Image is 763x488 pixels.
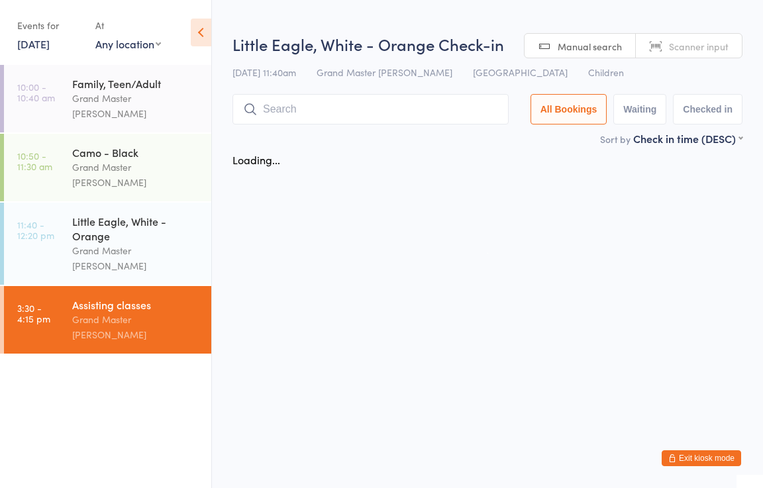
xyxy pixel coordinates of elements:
div: Grand Master [PERSON_NAME] [72,312,200,342]
div: Any location [95,36,161,51]
span: Manual search [558,40,622,53]
a: 10:00 -10:40 amFamily, Teen/AdultGrand Master [PERSON_NAME] [4,65,211,132]
time: 10:50 - 11:30 am [17,150,52,171]
div: Family, Teen/Adult [72,76,200,91]
time: 10:00 - 10:40 am [17,81,55,103]
button: Checked in [673,94,742,124]
a: 10:50 -11:30 amCamo - BlackGrand Master [PERSON_NAME] [4,134,211,201]
div: At [95,15,161,36]
div: Loading... [232,152,280,167]
a: [DATE] [17,36,50,51]
div: Check in time (DESC) [633,131,742,146]
button: Waiting [613,94,666,124]
div: Events for [17,15,82,36]
button: All Bookings [531,94,607,124]
div: Camo - Black [72,145,200,160]
label: Sort by [600,132,631,146]
a: 3:30 -4:15 pmAssisting classesGrand Master [PERSON_NAME] [4,286,211,354]
div: Little Eagle, White - Orange [72,214,200,243]
div: Grand Master [PERSON_NAME] [72,243,200,273]
span: Scanner input [669,40,729,53]
a: 11:40 -12:20 pmLittle Eagle, White - OrangeGrand Master [PERSON_NAME] [4,203,211,285]
time: 3:30 - 4:15 pm [17,303,50,324]
input: Search [232,94,509,124]
span: Grand Master [PERSON_NAME] [317,66,452,79]
h2: Little Eagle, White - Orange Check-in [232,33,742,55]
div: Grand Master [PERSON_NAME] [72,160,200,190]
time: 11:40 - 12:20 pm [17,219,54,240]
div: Assisting classes [72,297,200,312]
span: Children [588,66,624,79]
span: [DATE] 11:40am [232,66,296,79]
span: [GEOGRAPHIC_DATA] [473,66,568,79]
div: Grand Master [PERSON_NAME] [72,91,200,121]
button: Exit kiosk mode [662,450,741,466]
